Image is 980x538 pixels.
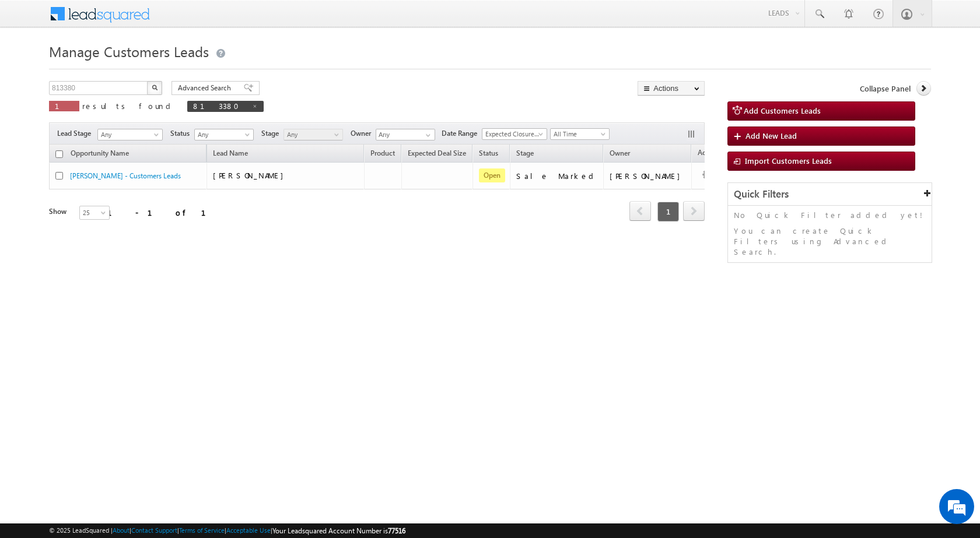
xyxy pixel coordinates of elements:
input: Check all records [55,150,63,158]
div: Show [49,206,70,217]
span: Opportunity Name [71,149,129,157]
button: Actions [638,81,705,96]
div: Quick Filters [728,183,932,206]
a: Expected Closure Date [482,128,547,140]
span: 1 [657,202,679,221]
span: Any [98,129,159,140]
span: Date Range [442,128,482,139]
a: next [683,202,705,221]
span: Stage [261,128,283,139]
a: Status [473,147,504,162]
a: Opportunity Name [65,147,135,162]
span: 25 [80,208,111,218]
span: All Time [551,129,606,139]
a: [PERSON_NAME] - Customers Leads [70,171,181,180]
span: Any [284,129,339,140]
span: Expected Deal Size [408,149,466,157]
span: Manage Customers Leads [49,42,209,61]
span: Expected Closure Date [482,129,543,139]
span: © 2025 LeadSquared | | | | | [49,525,405,536]
img: Search [152,85,157,90]
a: 25 [79,206,110,220]
a: prev [629,202,651,221]
span: Advanced Search [178,83,235,93]
span: next [683,201,705,221]
div: [PERSON_NAME] [610,171,686,181]
a: All Time [550,128,610,140]
span: Product [370,149,395,157]
span: Add Customers Leads [744,106,821,115]
span: Your Leadsquared Account Number is [272,526,405,535]
span: Collapse Panel [860,83,911,94]
a: About [113,526,129,534]
span: [PERSON_NAME] [213,170,289,180]
span: Add New Lead [745,131,797,140]
span: Lead Name [207,147,254,162]
span: Status [170,128,194,139]
span: 77516 [388,526,405,535]
p: No Quick Filter added yet! [734,210,926,220]
a: Show All Items [419,129,434,141]
span: prev [629,201,651,221]
span: Owner [610,149,630,157]
span: Actions [692,146,727,161]
p: You can create Quick Filters using Advanced Search. [734,226,926,257]
a: Any [97,129,163,140]
a: Any [194,129,254,140]
span: Open [479,168,505,182]
a: Terms of Service [179,526,225,534]
a: Expected Deal Size [402,147,472,162]
span: results found [82,101,175,111]
a: Any [283,129,343,140]
span: Import Customers Leads [745,156,832,166]
span: Stage [516,149,534,157]
a: Acceptable Use [226,526,271,534]
span: Lead Stage [57,128,96,139]
span: Any [195,129,250,140]
span: Owner [351,128,376,139]
a: Stage [510,147,540,162]
a: Contact Support [131,526,177,534]
input: Type to Search [376,129,435,140]
span: 1 [55,101,73,111]
div: 1 - 1 of 1 [107,206,220,219]
div: Sale Marked [516,171,598,181]
span: 813380 [193,101,246,111]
